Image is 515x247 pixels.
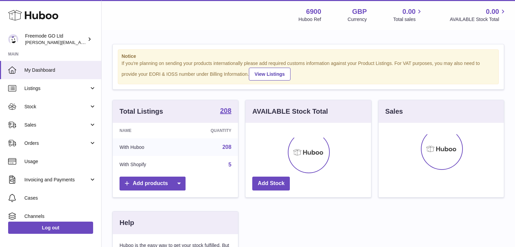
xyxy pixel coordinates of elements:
span: Stock [24,104,89,110]
a: 5 [228,162,231,167]
div: If you're planning on sending your products internationally please add required customs informati... [122,60,495,81]
strong: GBP [352,7,367,16]
h3: Help [120,218,134,227]
span: [PERSON_NAME][EMAIL_ADDRESS][DOMAIN_NAME] [25,40,136,45]
td: With Shopify [113,156,180,174]
h3: Total Listings [120,107,163,116]
span: Sales [24,122,89,128]
a: Add products [120,177,186,190]
h3: AVAILABLE Stock Total [252,107,328,116]
span: Usage [24,158,96,165]
th: Name [113,123,180,138]
span: Invoicing and Payments [24,177,89,183]
div: Freemode GO Ltd [25,33,86,46]
a: 0.00 AVAILABLE Stock Total [450,7,507,23]
strong: 6900 [306,7,321,16]
span: My Dashboard [24,67,96,73]
span: Orders [24,140,89,147]
span: Channels [24,213,96,220]
a: 208 [220,107,231,115]
a: Add Stock [252,177,290,190]
strong: 208 [220,107,231,114]
strong: Notice [122,53,495,60]
a: 0.00 Total sales [393,7,423,23]
img: lenka.smikniarova@gioteck.com [8,34,18,44]
span: Listings [24,85,89,92]
a: Log out [8,222,93,234]
span: 0.00 [403,7,416,16]
span: 0.00 [486,7,499,16]
a: View Listings [249,68,291,81]
div: Currency [348,16,367,23]
a: 208 [222,144,232,150]
div: Huboo Ref [299,16,321,23]
span: Total sales [393,16,423,23]
th: Quantity [180,123,238,138]
td: With Huboo [113,138,180,156]
span: AVAILABLE Stock Total [450,16,507,23]
span: Cases [24,195,96,201]
h3: Sales [385,107,403,116]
